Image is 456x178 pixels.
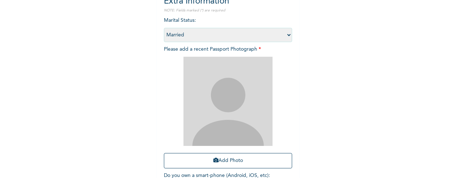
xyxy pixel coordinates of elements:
p: NOTE: Fields marked (*) are required [164,8,292,13]
img: Crop [183,57,273,146]
span: Marital Status : [164,18,292,37]
button: Add Photo [164,153,292,168]
span: Please add a recent Passport Photograph [164,47,292,172]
